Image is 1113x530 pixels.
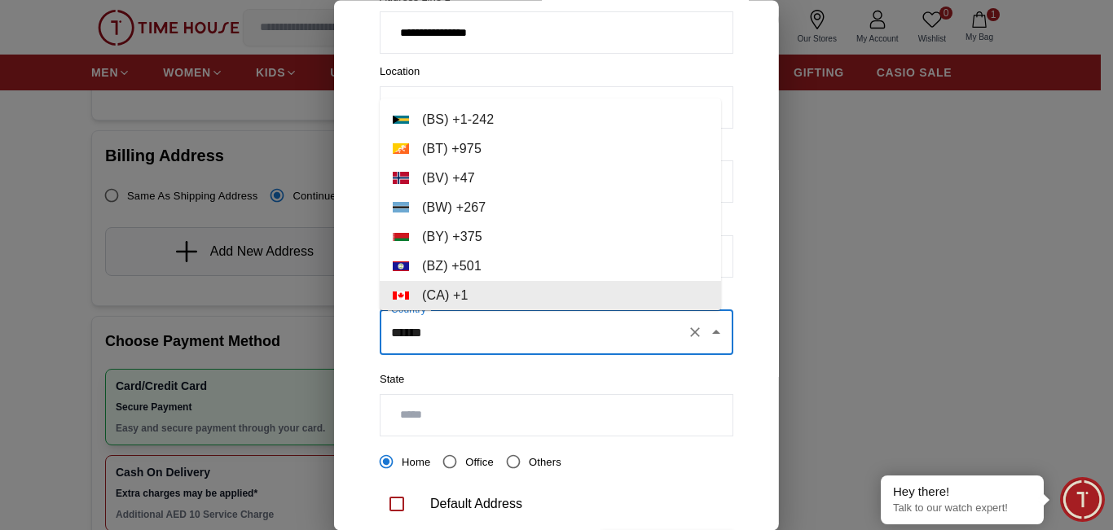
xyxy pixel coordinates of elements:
label: City [380,213,733,230]
p: Talk to our watch expert! [893,502,1032,515]
span: Home [402,456,430,468]
label: Location [380,64,733,81]
li: ( CC ) + 61 [380,310,721,339]
span: Others [529,456,561,468]
button: Clear [684,322,706,344]
label: Choose a country [380,287,733,304]
li: ( BY ) + 375 [380,222,721,252]
label: Zip Code [380,138,733,155]
li: ( BZ ) + 501 [380,252,721,281]
div: Hey there! [893,484,1032,500]
div: Chat Widget [1060,477,1105,522]
li: ( BS ) + 1-242 [380,105,721,134]
li: ( CA ) + 1 [380,281,721,310]
span: Office [465,456,494,468]
li: ( BW ) + 267 [380,193,721,222]
div: Default Address [430,494,522,514]
li: ( BV ) + 47 [380,164,721,193]
button: Close [705,322,728,344]
li: ( BT ) + 975 [380,134,721,164]
label: State [380,372,733,388]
